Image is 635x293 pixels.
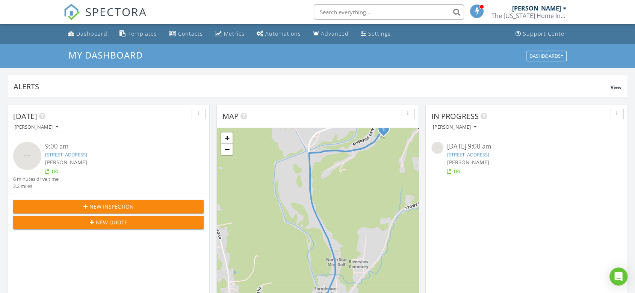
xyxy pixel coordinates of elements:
div: 9:00 am [45,142,188,151]
a: [DATE] 9:00 am [STREET_ADDRESS] [PERSON_NAME] [431,142,622,175]
button: [PERSON_NAME] [431,122,478,132]
a: Zoom in [221,132,233,144]
i: 1 [382,127,385,132]
span: View [611,84,621,90]
a: [STREET_ADDRESS] [45,151,87,158]
button: New Inspection [13,200,204,213]
div: 91 Happy Haven Rd, Wilmington, VT 05363 [384,129,388,133]
a: Contacts [166,27,206,41]
div: Alerts [14,81,611,92]
a: Dashboard [65,27,110,41]
a: Metrics [212,27,248,41]
img: streetview [431,142,443,154]
span: In Progress [431,111,479,121]
div: [PERSON_NAME] [15,125,58,130]
span: [PERSON_NAME] [447,159,489,166]
div: Open Intercom Messenger [609,267,627,285]
div: The Vermont Home Inspection Company LLC [491,12,567,20]
div: 2.2 miles [13,183,59,190]
a: [STREET_ADDRESS] [447,151,489,158]
a: SPECTORA [63,10,147,26]
button: New Quote [13,216,204,229]
span: SPECTORA [85,4,147,20]
div: Metrics [224,30,245,37]
div: [PERSON_NAME] [433,125,476,130]
div: [DATE] 9:00 am [447,142,606,151]
span: Map [222,111,239,121]
span: [DATE] [13,111,37,121]
a: Support Center [513,27,570,41]
div: Advanced [321,30,349,37]
div: Templates [128,30,157,37]
button: [PERSON_NAME] [13,122,60,132]
div: Settings [368,30,391,37]
span: My Dashboard [68,49,143,61]
span: [PERSON_NAME] [45,159,87,166]
div: Contacts [178,30,203,37]
a: Templates [116,27,160,41]
div: Support Center [523,30,567,37]
img: streetview [13,142,41,170]
a: Zoom out [221,144,233,155]
span: New Quote [96,218,127,226]
span: New Inspection [89,203,134,210]
input: Search everything... [314,5,464,20]
div: Automations [265,30,301,37]
img: The Best Home Inspection Software - Spectora [63,4,80,20]
a: Advanced [310,27,352,41]
div: [PERSON_NAME] [512,5,561,12]
button: Dashboards [526,51,567,61]
div: Dashboard [76,30,107,37]
a: 9:00 am [STREET_ADDRESS] [PERSON_NAME] 6 minutes drive time 2.2 miles [13,142,204,190]
div: Dashboards [529,53,563,59]
a: Automations (Basic) [254,27,304,41]
div: 6 minutes drive time [13,176,59,183]
a: Settings [358,27,394,41]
